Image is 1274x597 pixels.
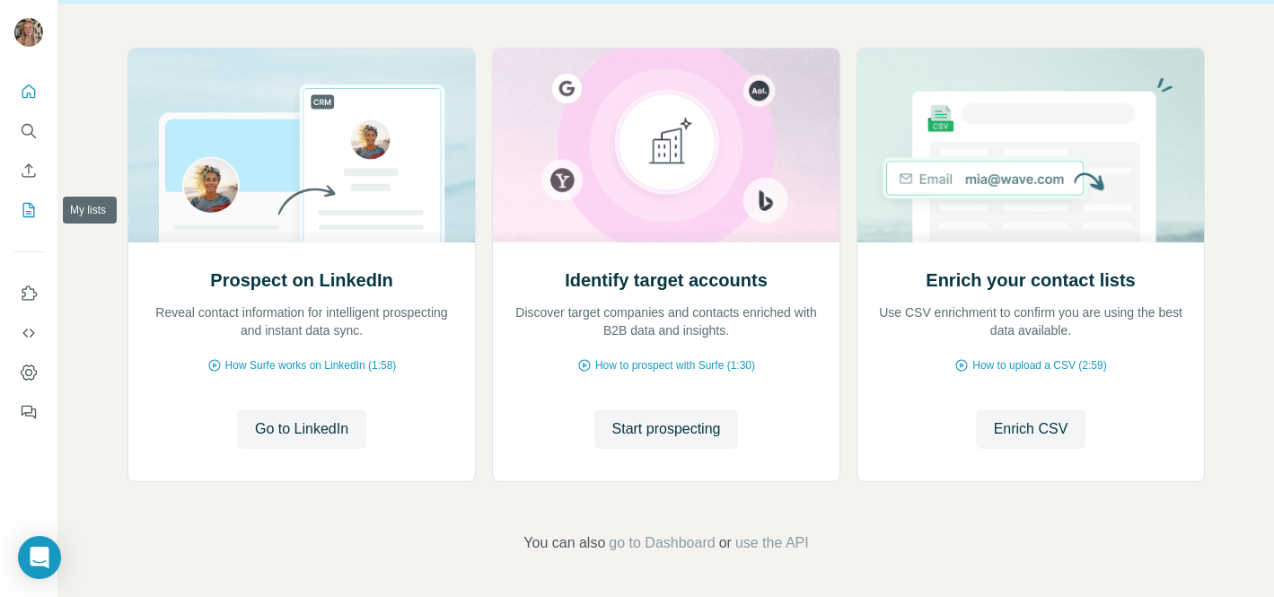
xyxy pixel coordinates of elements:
[14,317,43,349] button: Use Surfe API
[14,154,43,187] button: Enrich CSV
[492,48,840,242] img: Identify target accounts
[857,48,1205,242] img: Enrich your contact lists
[146,303,457,339] p: Reveal contact information for intelligent prospecting and instant data sync.
[225,357,397,373] span: How Surfe works on LinkedIn (1:58)
[595,357,755,373] span: How to prospect with Surfe (1:30)
[511,303,822,339] p: Discover target companies and contacts enriched with B2B data and insights.
[237,409,366,449] button: Go to LinkedIn
[14,194,43,226] button: My lists
[523,532,605,554] span: You can also
[14,115,43,147] button: Search
[127,48,476,242] img: Prospect on LinkedIn
[18,536,61,579] div: Open Intercom Messenger
[594,409,739,449] button: Start prospecting
[612,418,721,440] span: Start prospecting
[565,268,768,293] h2: Identify target accounts
[875,303,1186,339] p: Use CSV enrichment to confirm you are using the best data available.
[972,357,1106,373] span: How to upload a CSV (2:59)
[14,18,43,47] img: Avatar
[719,532,732,554] span: or
[14,75,43,108] button: Quick start
[210,268,392,293] h2: Prospect on LinkedIn
[994,418,1068,440] span: Enrich CSV
[14,356,43,389] button: Dashboard
[609,532,715,554] button: go to Dashboard
[14,277,43,310] button: Use Surfe on LinkedIn
[255,418,348,440] span: Go to LinkedIn
[976,409,1086,449] button: Enrich CSV
[926,268,1135,293] h2: Enrich your contact lists
[735,532,809,554] button: use the API
[14,396,43,428] button: Feedback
